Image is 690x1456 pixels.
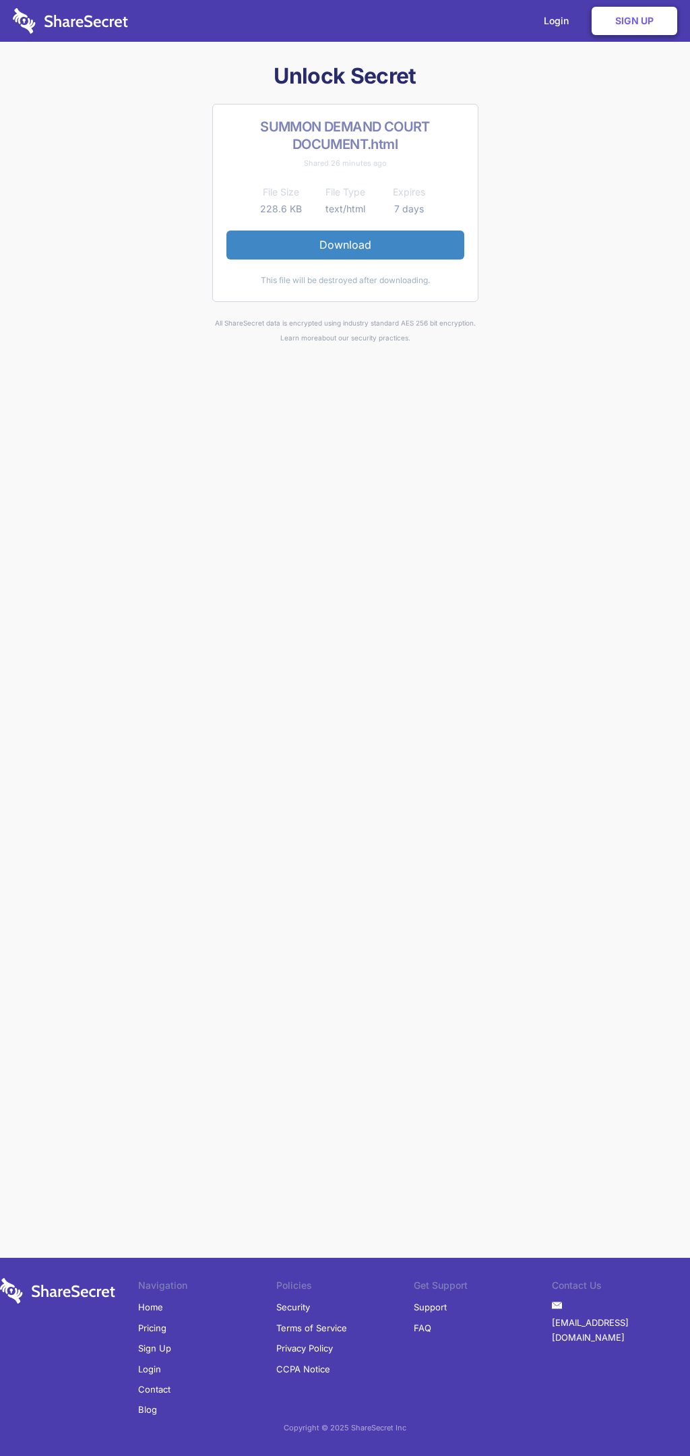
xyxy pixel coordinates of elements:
[138,1399,157,1420] a: Blog
[226,118,464,153] h2: SUMMON DEMAND COURT DOCUMENT.html
[414,1318,431,1338] a: FAQ
[592,7,677,35] a: Sign Up
[414,1278,552,1297] li: Get Support
[377,184,441,200] th: Expires
[377,201,441,217] td: 7 days
[138,1359,161,1379] a: Login
[226,156,464,171] div: Shared 26 minutes ago
[276,1278,414,1297] li: Policies
[249,201,313,217] td: 228.6 KB
[226,273,464,288] div: This file will be destroyed after downloading.
[138,1278,276,1297] li: Navigation
[552,1312,690,1348] a: [EMAIL_ADDRESS][DOMAIN_NAME]
[138,1338,171,1358] a: Sign Up
[138,1297,163,1317] a: Home
[276,1338,333,1358] a: Privacy Policy
[249,184,313,200] th: File Size
[138,1318,166,1338] a: Pricing
[276,1359,330,1379] a: CCPA Notice
[276,1318,347,1338] a: Terms of Service
[138,1379,170,1399] a: Contact
[276,1297,310,1317] a: Security
[414,1297,447,1317] a: Support
[13,8,128,34] img: logo-wordmark-white-trans-d4663122ce5f474addd5e946df7df03e33cb6a1c49d2221995e7729f52c070b2.svg
[280,334,318,342] a: Learn more
[313,201,377,217] td: text/html
[313,184,377,200] th: File Type
[552,1278,690,1297] li: Contact Us
[226,231,464,259] a: Download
